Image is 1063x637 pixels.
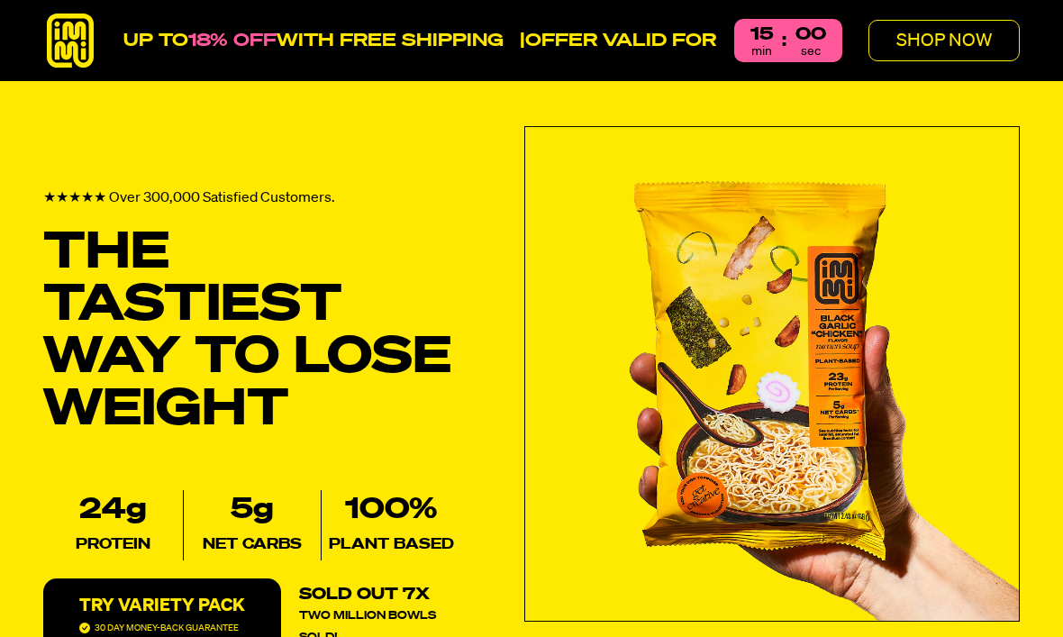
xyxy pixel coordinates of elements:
[896,32,992,50] p: SHOP NOW
[524,126,1020,622] div: Slide 1
[299,584,430,605] p: SOLD OUT 7X
[525,32,716,50] strong: OFFER VALID FOR
[750,25,773,43] span: 15
[751,45,772,58] p: min
[868,20,1020,61] button: SHOP NOW
[782,32,786,50] p: :
[43,227,461,436] h1: THE TASTIEST WAY TO LOSE WEIGHT
[801,45,821,58] p: sec
[795,25,826,43] span: 00
[123,32,188,50] span: UP TO
[95,619,239,637] p: 30 DAY MONEY-BACK GUARANTEE
[231,496,274,524] span: 5g
[43,187,335,209] p: ★★★★★ Over 300,000 Satisfied Customers.
[79,496,147,524] span: 24g
[525,127,1019,621] img: Hand holding a vibrant yellow packet of plant-based black garlic ramen noodles.
[329,530,454,560] h3: PLANT BASED
[123,30,716,51] p: WITH FREE SHIPPING |
[345,496,438,524] span: 100%
[524,126,1020,622] div: Carousel slides
[203,530,302,560] h3: NET CARBS
[188,32,277,50] span: 18% OFF
[43,14,97,68] img: immi-logo.svg
[79,596,245,614] p: TRY VARIETY PACK
[76,530,150,560] h3: PROTEIN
